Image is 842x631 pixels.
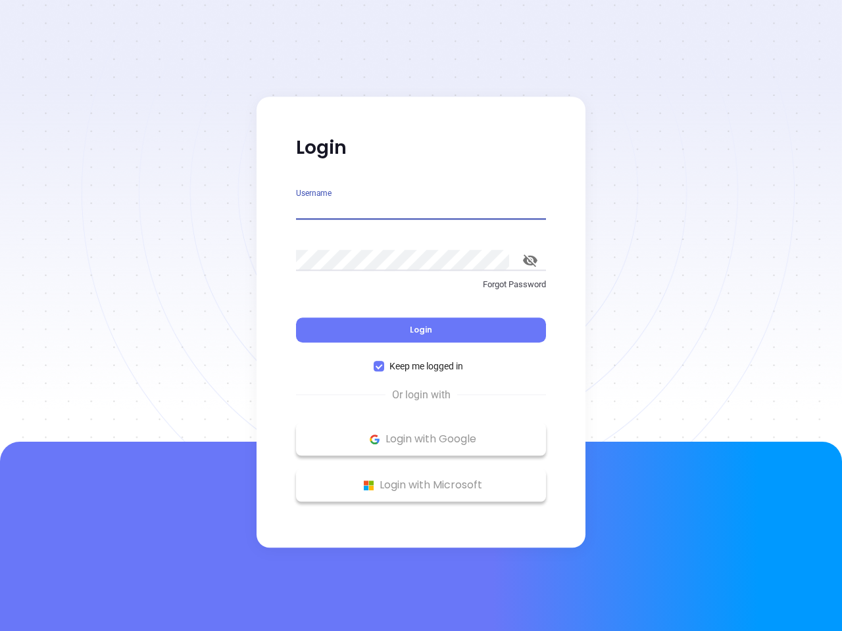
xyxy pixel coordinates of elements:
[385,387,457,403] span: Or login with
[296,278,546,291] p: Forgot Password
[303,475,539,495] p: Login with Microsoft
[360,477,377,494] img: Microsoft Logo
[410,324,432,335] span: Login
[296,469,546,502] button: Microsoft Logo Login with Microsoft
[514,245,546,276] button: toggle password visibility
[296,423,546,456] button: Google Logo Login with Google
[296,136,546,160] p: Login
[296,317,546,342] button: Login
[303,429,539,449] p: Login with Google
[296,278,546,302] a: Forgot Password
[296,189,332,197] label: Username
[384,359,468,373] span: Keep me logged in
[366,431,383,448] img: Google Logo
